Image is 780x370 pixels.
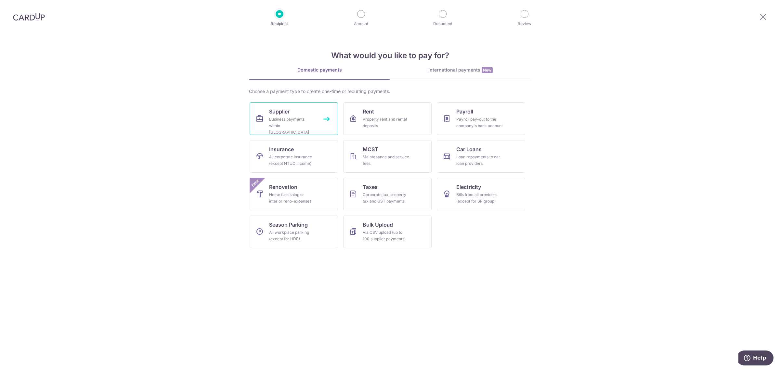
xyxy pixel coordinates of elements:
[250,178,261,189] span: New
[437,102,525,135] a: PayrollPayroll pay-out to the company's bank account
[343,216,432,248] a: Bulk UploadVia CSV upload (up to 100 supplier payments)
[363,229,409,242] div: Via CSV upload (up to 100 supplier payments)
[255,20,304,27] p: Recipient
[250,216,338,248] a: Season ParkingAll workplace parking (except for HDB)
[343,140,432,173] a: MCSTMaintenance and service fees
[250,178,338,210] a: RenovationHome furnishing or interior reno-expensesNew
[269,183,297,191] span: Renovation
[390,67,531,73] div: International payments
[269,145,294,153] span: Insurance
[269,229,316,242] div: All workplace parking (except for HDB)
[456,116,503,129] div: Payroll pay-out to the company's bank account
[269,221,308,229] span: Season Parking
[456,192,503,205] div: Bills from all providers (except for SP group)
[249,88,531,95] div: Choose a payment type to create one-time or recurring payments.
[269,154,316,167] div: All corporate insurance (except NTUC Income)
[456,183,481,191] span: Electricity
[363,108,374,115] span: Rent
[269,192,316,205] div: Home furnishing or interior reno-expenses
[456,145,482,153] span: Car Loans
[482,67,493,73] span: New
[456,108,473,115] span: Payroll
[249,67,390,73] div: Domestic payments
[363,183,378,191] span: Taxes
[343,178,432,210] a: TaxesCorporate tax, property tax and GST payments
[456,154,503,167] div: Loan repayments to car loan providers
[437,178,525,210] a: ElectricityBills from all providers (except for SP group)
[269,116,316,136] div: Business payments within [GEOGRAPHIC_DATA]
[337,20,385,27] p: Amount
[363,145,378,153] span: MCST
[343,102,432,135] a: RentProperty rent and rental deposits
[13,13,45,21] img: CardUp
[363,116,409,129] div: Property rent and rental deposits
[437,140,525,173] a: Car LoansLoan repayments to car loan providers
[249,50,531,61] h4: What would you like to pay for?
[269,108,290,115] span: Supplier
[250,140,338,173] a: InsuranceAll corporate insurance (except NTUC Income)
[363,221,393,229] span: Bulk Upload
[419,20,467,27] p: Document
[738,350,773,367] iframe: Opens a widget where you can find more information
[500,20,549,27] p: Review
[363,154,409,167] div: Maintenance and service fees
[250,102,338,135] a: SupplierBusiness payments within [GEOGRAPHIC_DATA]
[363,192,409,205] div: Corporate tax, property tax and GST payments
